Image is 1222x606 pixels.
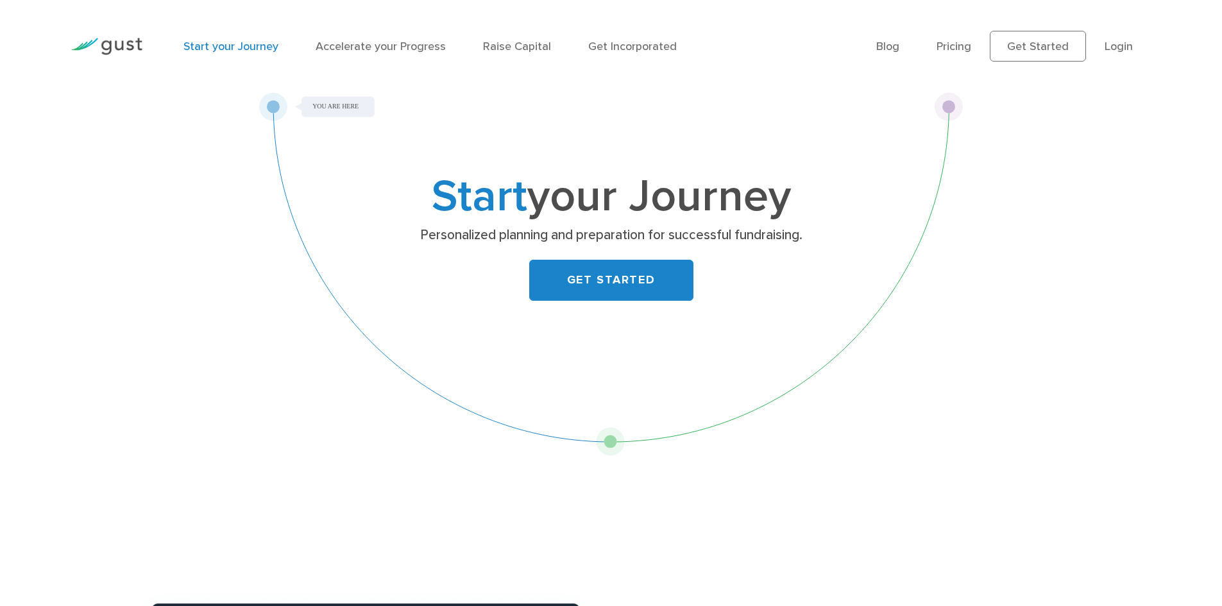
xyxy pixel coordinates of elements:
a: GET STARTED [529,260,693,301]
a: Pricing [937,40,971,53]
img: Gust Logo [71,38,142,55]
a: Raise Capital [483,40,551,53]
a: Accelerate your Progress [316,40,446,53]
a: Get Started [990,31,1086,62]
a: Blog [876,40,899,53]
span: Start [432,169,527,223]
h1: your Journey [358,176,865,217]
p: Personalized planning and preparation for successful fundraising. [362,226,860,244]
a: Login [1105,40,1133,53]
a: Get Incorporated [588,40,677,53]
a: Start your Journey [183,40,278,53]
